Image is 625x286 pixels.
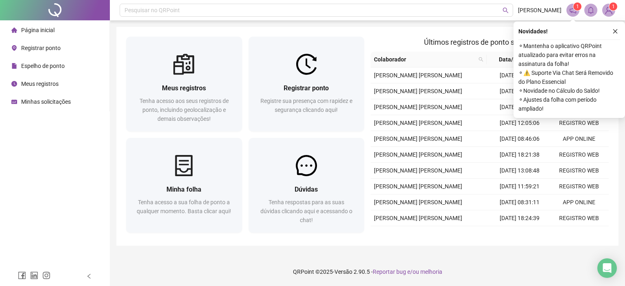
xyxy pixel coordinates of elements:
[334,269,352,275] span: Versão
[374,72,462,79] span: [PERSON_NAME] [PERSON_NAME]
[477,53,485,65] span: search
[42,271,50,279] span: instagram
[21,63,65,69] span: Espelho de ponto
[573,2,581,11] sup: 1
[587,7,594,14] span: bell
[295,186,318,193] span: Dúvidas
[549,210,609,226] td: REGISTRO WEB
[11,45,17,51] span: environment
[373,269,442,275] span: Reportar bug e/ou melhoria
[518,86,620,95] span: ⚬ Novidade no Cálculo do Saldo!
[549,147,609,163] td: REGISTRO WEB
[490,83,549,99] td: [DATE] 18:42:35
[249,138,365,233] a: DúvidasTenha respostas para as suas dúvidas clicando aqui e acessando o chat!
[490,163,549,179] td: [DATE] 13:08:48
[490,55,535,64] span: Data/Hora
[490,131,549,147] td: [DATE] 08:46:06
[612,4,615,9] span: 1
[21,81,59,87] span: Meus registros
[503,7,509,13] span: search
[374,199,462,205] span: [PERSON_NAME] [PERSON_NAME]
[518,41,620,68] span: ⚬ Mantenha o aplicativo QRPoint atualizado para evitar erros na assinatura da folha!
[162,84,206,92] span: Meus registros
[549,131,609,147] td: APP ONLINE
[549,163,609,179] td: REGISTRO WEB
[490,179,549,194] td: [DATE] 11:59:21
[374,167,462,174] span: [PERSON_NAME] [PERSON_NAME]
[374,120,462,126] span: [PERSON_NAME] [PERSON_NAME]
[30,271,38,279] span: linkedin
[490,99,549,115] td: [DATE] 12:44:38
[140,98,229,122] span: Tenha acesso aos seus registros de ponto, incluindo geolocalização e demais observações!
[518,95,620,113] span: ⚬ Ajustes da folha com período ampliado!
[374,183,462,190] span: [PERSON_NAME] [PERSON_NAME]
[86,273,92,279] span: left
[374,215,462,221] span: [PERSON_NAME] [PERSON_NAME]
[260,199,352,223] span: Tenha respostas para as suas dúvidas clicando aqui e acessando o chat!
[424,38,555,46] span: Últimos registros de ponto sincronizados
[490,68,549,83] td: [DATE] 08:52:54
[487,52,544,68] th: Data/Hora
[11,63,17,69] span: file
[126,138,242,233] a: Minha folhaTenha acesso a sua folha de ponto a qualquer momento. Basta clicar aqui!
[21,27,55,33] span: Página inicial
[490,147,549,163] td: [DATE] 18:21:38
[21,45,61,51] span: Registrar ponto
[126,37,242,131] a: Meus registrosTenha acesso aos seus registros de ponto, incluindo geolocalização e demais observa...
[569,7,577,14] span: notification
[137,199,231,214] span: Tenha acesso a sua folha de ponto a qualquer momento. Basta clicar aqui!
[11,81,17,87] span: clock-circle
[603,4,615,16] img: 92402
[518,27,548,36] span: Novidades !
[374,55,475,64] span: Colaborador
[549,115,609,131] td: REGISTRO WEB
[11,27,17,33] span: home
[284,84,329,92] span: Registrar ponto
[21,98,71,105] span: Minhas solicitações
[549,226,609,242] td: REGISTRO WEB
[18,271,26,279] span: facebook
[490,115,549,131] td: [DATE] 12:05:06
[260,98,352,113] span: Registre sua presença com rapidez e segurança clicando aqui!
[549,194,609,210] td: APP ONLINE
[490,226,549,242] td: [DATE] 12:13:19
[576,4,579,9] span: 1
[11,99,17,105] span: schedule
[166,186,201,193] span: Minha folha
[612,28,618,34] span: close
[518,6,562,15] span: [PERSON_NAME]
[490,194,549,210] td: [DATE] 08:31:11
[374,88,462,94] span: [PERSON_NAME] [PERSON_NAME]
[490,210,549,226] td: [DATE] 18:24:39
[479,57,483,62] span: search
[597,258,617,278] div: Open Intercom Messenger
[374,151,462,158] span: [PERSON_NAME] [PERSON_NAME]
[110,258,625,286] footer: QRPoint © 2025 - 2.90.5 -
[609,2,617,11] sup: Atualize o seu contato no menu Meus Dados
[374,135,462,142] span: [PERSON_NAME] [PERSON_NAME]
[249,37,365,131] a: Registrar pontoRegistre sua presença com rapidez e segurança clicando aqui!
[518,68,620,86] span: ⚬ ⚠️ Suporte Via Chat Será Removido do Plano Essencial
[549,179,609,194] td: REGISTRO WEB
[374,104,462,110] span: [PERSON_NAME] [PERSON_NAME]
